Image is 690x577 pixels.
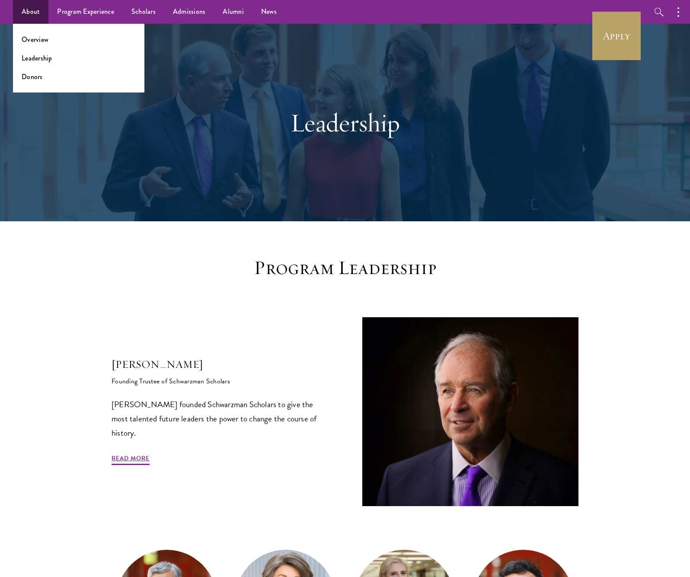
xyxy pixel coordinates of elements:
[112,357,328,372] h5: [PERSON_NAME]
[592,12,641,60] a: Apply
[112,453,150,466] a: Read More
[22,72,43,82] a: Donors
[112,397,328,440] p: [PERSON_NAME] founded Schwarzman Scholars to give the most talented future leaders the power to c...
[211,256,479,280] h3: Program Leadership
[22,35,48,45] a: Overview
[112,372,328,386] h6: Founding Trustee of Schwarzman Scholars
[196,107,494,138] h1: Leadership
[22,53,52,63] a: Leadership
